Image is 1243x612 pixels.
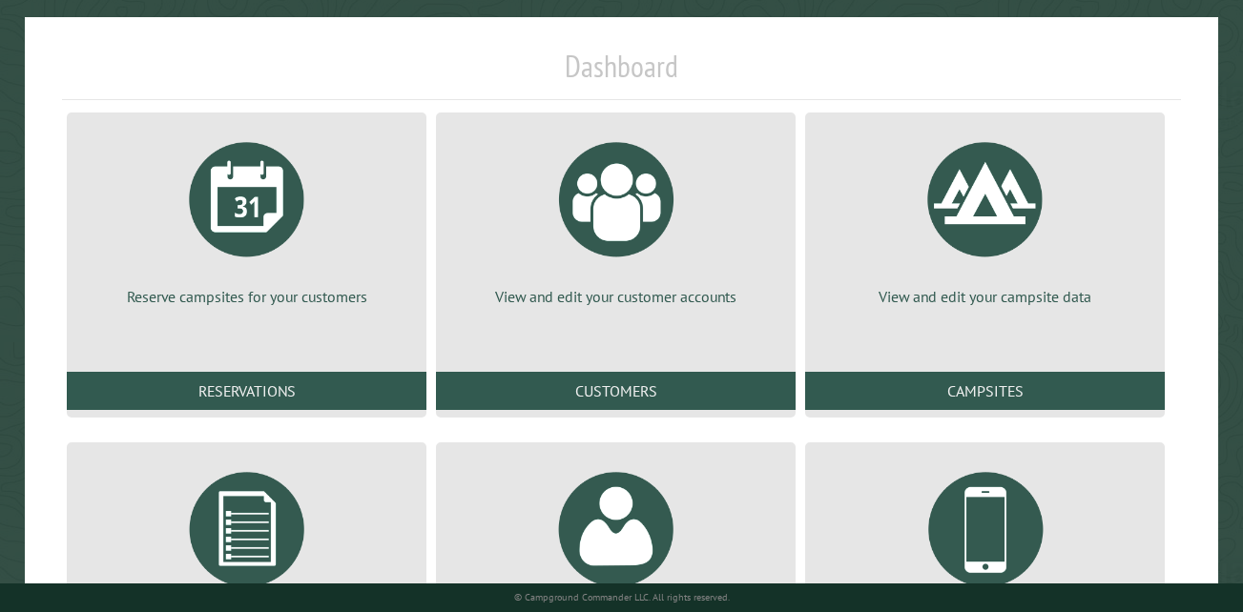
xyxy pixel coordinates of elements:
a: Reservations [67,372,426,410]
p: View and edit your customer accounts [459,286,773,307]
a: View and edit your campsite data [828,128,1142,307]
p: View and edit your campsite data [828,286,1142,307]
a: Customers [436,372,796,410]
small: © Campground Commander LLC. All rights reserved. [514,591,730,603]
a: Reserve campsites for your customers [90,128,404,307]
h1: Dashboard [62,48,1181,100]
a: View and edit your customer accounts [459,128,773,307]
a: Campsites [805,372,1165,410]
p: Reserve campsites for your customers [90,286,404,307]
